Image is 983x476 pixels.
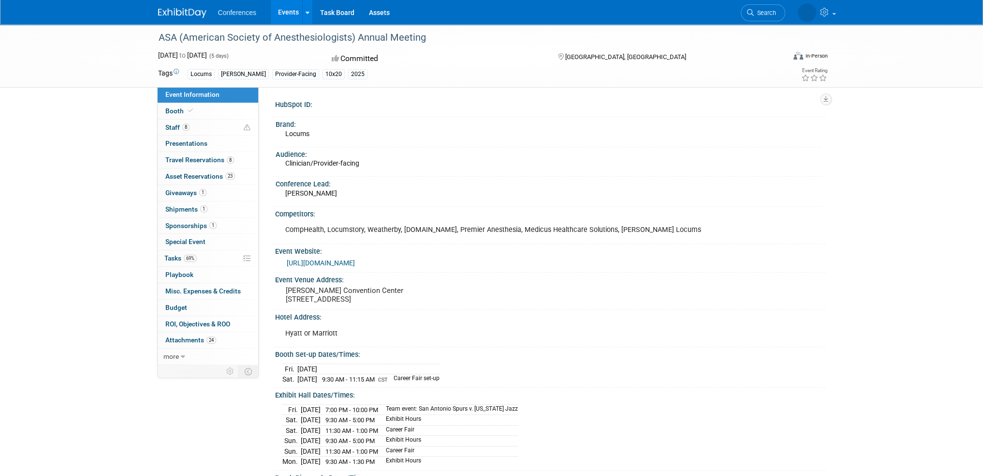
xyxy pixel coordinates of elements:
[301,436,321,446] td: [DATE]
[285,159,359,167] span: Clinician/Provider-facing
[158,332,258,348] a: Attachments24
[165,156,234,164] span: Travel Reservations
[380,415,518,426] td: Exhibit Hours
[218,69,269,79] div: [PERSON_NAME]
[565,53,686,61] span: [GEOGRAPHIC_DATA], [GEOGRAPHIC_DATA]
[165,271,193,278] span: Playbook
[165,172,235,180] span: Asset Reservations
[165,205,207,213] span: Shipments
[164,254,197,262] span: Tasks
[158,349,258,365] a: more
[158,267,258,283] a: Playbook
[158,185,258,201] a: Giveaways1
[158,169,258,184] a: Asset Reservations23
[276,147,821,159] div: Audience:
[158,250,258,266] a: Tasks69%
[158,234,258,250] a: Special Event
[378,377,388,383] span: CST
[209,222,217,229] span: 1
[793,52,803,60] img: Format-Inperson.png
[301,446,321,457] td: [DATE]
[287,259,355,267] a: [URL][DOMAIN_NAME]
[380,404,518,415] td: Team event: San Antonio Spurs v. [US_STATE] Jazz
[741,4,785,21] a: Search
[301,404,321,415] td: [DATE]
[158,8,206,18] img: ExhibitDay
[728,50,828,65] div: Event Format
[158,300,258,316] a: Budget
[275,388,825,400] div: Exhibit Hall Dates/Times:
[805,52,827,60] div: In-Person
[297,364,317,374] td: [DATE]
[155,29,771,46] div: ASA (American Society of Anesthesiologists) Annual Meeting
[165,123,190,131] span: Staff
[282,404,301,415] td: Fri.
[158,68,179,79] td: Tags
[158,51,207,59] span: [DATE] [DATE]
[329,50,543,67] div: Committed
[165,189,206,197] span: Giveaways
[208,53,229,59] span: (5 days)
[285,189,337,197] span: [PERSON_NAME]
[188,69,215,79] div: Locums
[798,3,816,22] img: Bob Wolf
[285,130,309,138] span: Locums
[158,103,258,119] a: Booth
[282,436,301,446] td: Sun.
[380,457,518,467] td: Exhibit Hours
[325,406,378,414] span: 7:00 PM - 10:00 PM
[165,107,195,115] span: Booth
[275,347,825,359] div: Booth Set-up Dates/Times:
[754,9,776,16] span: Search
[218,9,256,16] span: Conferences
[227,156,234,164] span: 8
[275,207,825,219] div: Competitors:
[158,136,258,152] a: Presentations
[163,353,179,360] span: more
[158,152,258,168] a: Travel Reservations8
[178,51,187,59] span: to
[301,425,321,436] td: [DATE]
[275,310,825,322] div: Hotel Address:
[182,123,190,131] span: 8
[325,458,375,465] span: 9:30 AM - 1:30 PM
[158,283,258,299] a: Misc. Expenses & Credits
[279,220,718,240] div: CompHealth, Locumstory, Weatherby, [DOMAIN_NAME], Premier Anesthesia, Medicus Healthcare Solution...
[158,316,258,332] a: ROI, Objectives & ROO
[158,120,258,136] a: Staff8
[200,205,207,213] span: 1
[801,68,827,73] div: Event Rating
[286,286,494,304] pre: [PERSON_NAME] Convention Center [STREET_ADDRESS]
[165,139,207,147] span: Presentations
[276,117,821,129] div: Brand:
[279,324,718,343] div: Hyatt or Marriott
[323,69,345,79] div: 10x20
[275,97,825,109] div: HubSpot ID:
[165,238,205,246] span: Special Event
[325,427,378,434] span: 11:30 AM - 1:00 PM
[165,304,187,311] span: Budget
[282,415,301,426] td: Sat.
[325,416,375,424] span: 9:30 AM - 5:00 PM
[297,374,317,384] td: [DATE]
[348,69,367,79] div: 2025
[199,189,206,196] span: 1
[206,337,216,344] span: 24
[388,374,440,384] td: Career Fair set-up
[282,425,301,436] td: Sat.
[158,201,258,217] a: Shipments1
[322,376,375,383] span: 9:30 AM - 11:15 AM
[165,222,217,230] span: Sponsorships
[244,123,250,132] span: Potential Scheduling Conflict -- at least one attendee is tagged in another overlapping event.
[184,255,197,262] span: 69%
[275,244,825,256] div: Event Website:
[238,365,258,378] td: Toggle Event Tabs
[276,177,821,189] div: Conference Lead:
[272,69,319,79] div: Provider-Facing
[325,437,375,445] span: 9:30 AM - 5:00 PM
[225,172,235,180] span: 23
[380,425,518,436] td: Career Fair
[165,287,241,295] span: Misc. Expenses & Credits
[282,457,301,467] td: Mon.
[380,436,518,446] td: Exhibit Hours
